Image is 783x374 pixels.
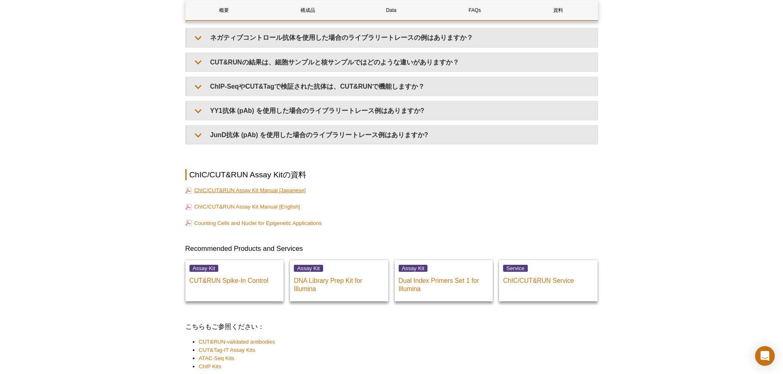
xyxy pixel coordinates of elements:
[503,273,594,285] p: ChIC/CUT&RUN Service
[185,169,598,180] h2: ChIC/CUT&RUN Assay Kitの資料
[185,219,322,227] a: Counting Cells and Nuclei for Epigenetic Applications
[399,265,428,272] span: Assay Kit
[199,346,256,354] a: CUT&Tag-IT Assay Kits
[189,273,280,285] p: CUT&RUN Spike-In Control
[755,346,775,366] div: Open Intercom Messenger
[187,101,598,120] summary: YY1抗体 (pAb) を使用した場合のライブラリートレース例はありますか?
[294,265,323,272] span: Assay Kit
[294,273,384,293] p: DNA Library Prep Kit for Illumina
[187,126,598,144] summary: JunD抗体 (pAb) を使用した場合のライブラリートレース例はありますか?
[185,260,284,301] a: Assay Kit CUT&RUN Spike-In Control
[436,0,513,20] a: FAQs
[185,203,300,211] a: ChIC/CUT&RUN Assay Kit Manual [English]
[353,0,430,20] a: Data
[503,265,528,272] span: Service
[187,28,598,47] summary: ネガティブコントロール抗体を使用した場合のライブラリートレースの例はありますか？
[199,338,275,346] a: CUT&RUN-validated antibodies
[520,0,597,20] a: 資料
[186,0,263,20] a: 概要
[399,273,489,293] p: Dual Index Primers Set 1 for Illumina
[185,322,598,332] h3: こちらもご参照ください：
[185,186,306,194] a: ChIC/CUT&RUN Assay Kit Manual [Japanese]
[199,363,222,371] a: ChIP Kits
[189,265,219,272] span: Assay Kit
[199,354,235,363] a: ATAC-Seq Kits
[187,77,598,96] summary: ChIP-SeqやCUT&Tagで検証された抗体は、CUT&RUNで機能しますか？
[499,260,598,301] a: Service ChIC/CUT&RUN Service
[290,260,388,301] a: Assay Kit DNA Library Prep Kit for Illumina
[187,53,598,71] summary: CUT&RUNの結果は、細胞サンプルと核サンプルではどのような違いがありますか？
[395,260,493,301] a: Assay Kit Dual Index Primers Set 1 for Illumina
[185,244,598,254] h3: Recommended Products and Services
[269,0,346,20] a: 構成品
